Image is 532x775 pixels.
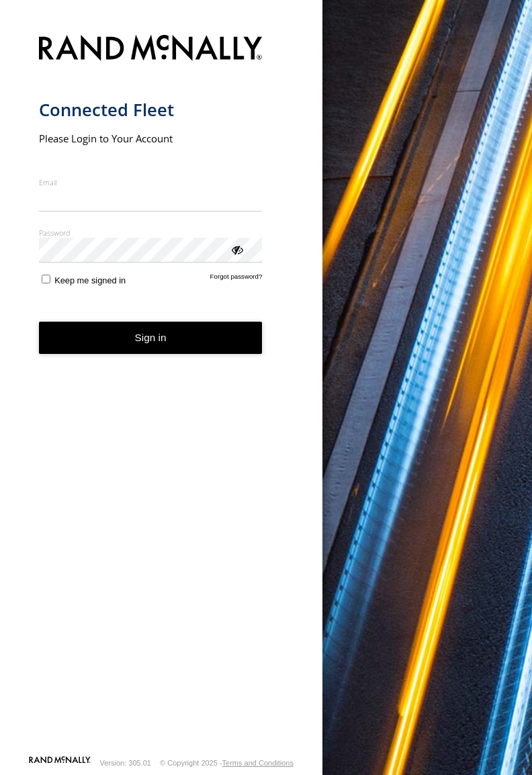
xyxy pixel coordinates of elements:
img: Rand McNally [39,32,263,66]
a: Visit our Website [29,756,91,770]
a: Forgot password? [210,273,263,285]
h1: Connected Fleet [39,99,263,121]
a: Terms and Conditions [222,759,294,767]
span: Keep me signed in [54,275,126,285]
form: main [39,27,284,755]
label: Email [39,177,263,187]
div: Version: 305.01 [100,759,151,767]
div: © Copyright 2025 - [160,759,294,767]
button: Sign in [39,322,263,355]
input: Keep me signed in [42,275,50,283]
h2: Please Login to Your Account [39,132,263,145]
label: Password [39,228,263,238]
div: ViewPassword [230,242,243,256]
